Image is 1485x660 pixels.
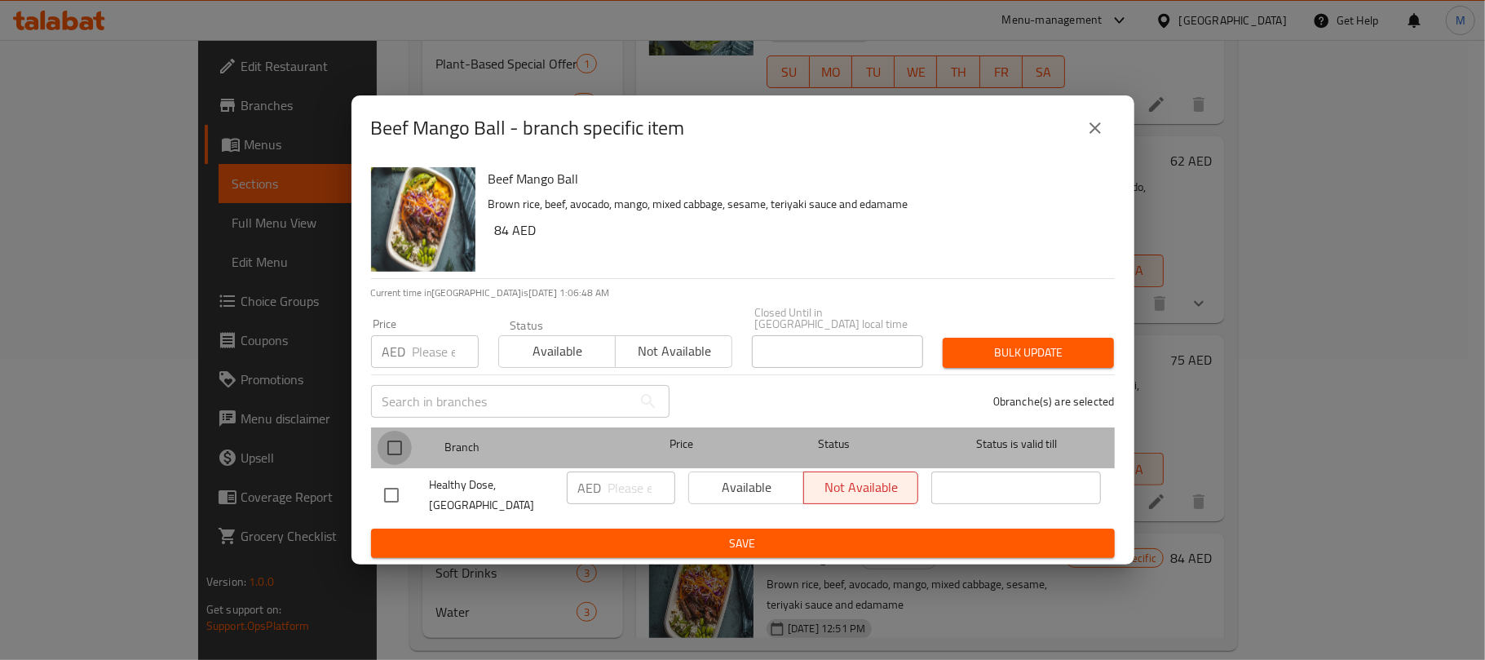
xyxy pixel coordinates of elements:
span: Bulk update [956,343,1101,363]
button: Available [498,335,616,368]
span: Status [749,434,918,454]
button: Bulk update [943,338,1114,368]
span: Price [627,434,736,454]
p: AED [578,478,602,498]
input: Please enter price [608,472,675,504]
img: Beef Mango Ball [371,167,475,272]
h6: Beef Mango Ball [488,167,1102,190]
h6: 84 AED [495,219,1102,241]
span: Status is valid till [931,434,1101,454]
span: Save [384,534,1102,554]
h2: Beef Mango Ball - branch specific item [371,115,685,141]
p: Current time in [GEOGRAPHIC_DATA] is [DATE] 1:06:48 AM [371,286,1115,300]
button: close [1076,109,1115,148]
p: Brown rice, beef, avocado, mango, mixed cabbage, sesame, teriyaki sauce and edamame [488,194,1102,215]
input: Please enter price [413,335,479,368]
p: AED [382,342,406,361]
button: Not available [615,335,732,368]
p: 0 branche(s) are selected [993,393,1115,410]
input: Search in branches [371,385,632,418]
span: Not available [622,339,726,363]
span: Healthy Dose, [GEOGRAPHIC_DATA] [430,475,554,516]
span: Branch [444,437,614,458]
button: Save [371,529,1115,559]
span: Available [506,339,609,363]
